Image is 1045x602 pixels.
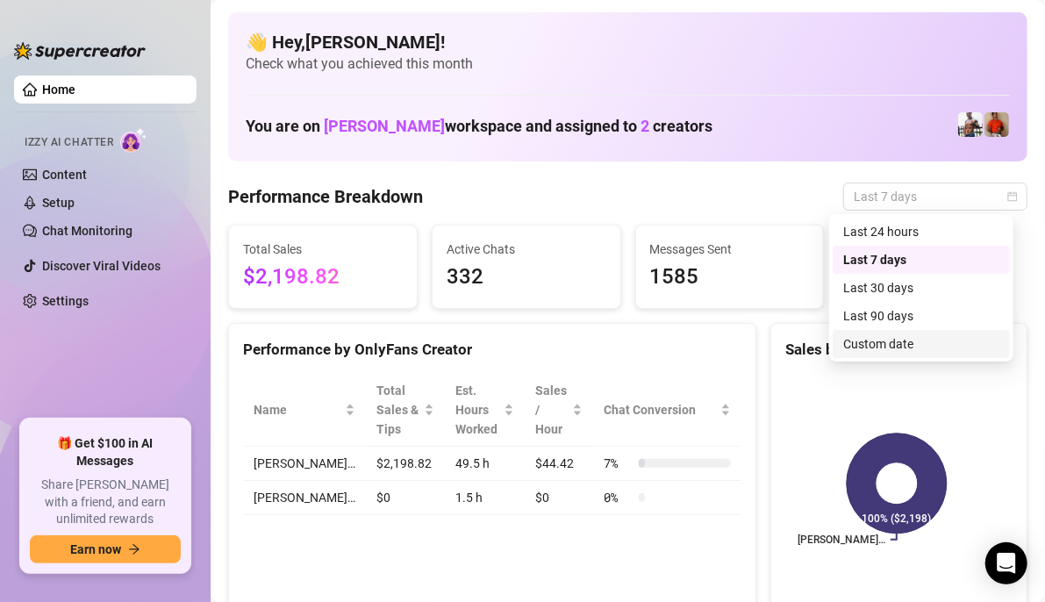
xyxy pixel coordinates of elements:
a: Content [42,168,87,182]
div: Open Intercom Messenger [985,542,1027,584]
img: JUSTIN [958,112,983,137]
td: [PERSON_NAME]… [243,481,366,515]
span: Check what you achieved this month [246,54,1010,74]
th: Chat Conversion [593,374,741,447]
span: calendar [1007,191,1018,202]
td: 1.5 h [445,481,525,515]
span: 332 [447,261,606,294]
span: [PERSON_NAME] [324,117,445,135]
th: Sales / Hour [525,374,593,447]
span: 0 % [604,488,632,507]
span: $2,198.82 [243,261,403,294]
td: $2,198.82 [366,447,445,481]
h4: Performance Breakdown [228,184,423,209]
span: Last 7 days [854,183,1017,210]
span: Active Chats [447,240,606,259]
span: Total Sales & Tips [376,381,420,439]
span: arrow-right [128,543,140,555]
div: Last 30 days [833,274,1010,302]
span: Share [PERSON_NAME] with a friend, and earn unlimited rewards [30,477,181,528]
td: $0 [525,481,593,515]
div: Last 7 days [843,250,999,269]
text: [PERSON_NAME]… [798,534,885,546]
td: [PERSON_NAME]… [243,447,366,481]
h4: 👋 Hey, [PERSON_NAME] ! [246,30,1010,54]
span: Earn now [70,542,121,556]
th: Name [243,374,366,447]
h1: You are on workspace and assigned to creators [246,117,712,136]
img: logo-BBDzfeDw.svg [14,42,146,60]
div: Est. Hours Worked [455,381,500,439]
span: Messages Sent [650,240,810,259]
span: 1585 [650,261,810,294]
span: Sales / Hour [535,381,569,439]
div: Last 24 hours [833,218,1010,246]
span: 2 [641,117,649,135]
td: $0 [366,481,445,515]
a: Settings [42,294,89,308]
span: Izzy AI Chatter [25,134,113,151]
span: Chat Conversion [604,400,717,419]
div: Performance by OnlyFans Creator [243,338,741,362]
img: Justin [984,112,1009,137]
div: Last 90 days [833,302,1010,330]
div: Sales by OnlyFans Creator [785,338,1013,362]
span: Name [254,400,341,419]
span: 🎁 Get $100 in AI Messages [30,435,181,469]
button: Earn nowarrow-right [30,535,181,563]
a: Discover Viral Videos [42,259,161,273]
img: AI Chatter [120,127,147,153]
td: 49.5 h [445,447,525,481]
span: Total Sales [243,240,403,259]
a: Setup [42,196,75,210]
div: Custom date [843,334,999,354]
div: Last 30 days [843,278,999,297]
div: Custom date [833,330,1010,358]
a: Home [42,82,75,97]
th: Total Sales & Tips [366,374,445,447]
div: Last 24 hours [843,222,999,241]
div: Last 90 days [843,306,999,326]
td: $44.42 [525,447,593,481]
div: Last 7 days [833,246,1010,274]
span: 7 % [604,454,632,473]
a: Chat Monitoring [42,224,132,238]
